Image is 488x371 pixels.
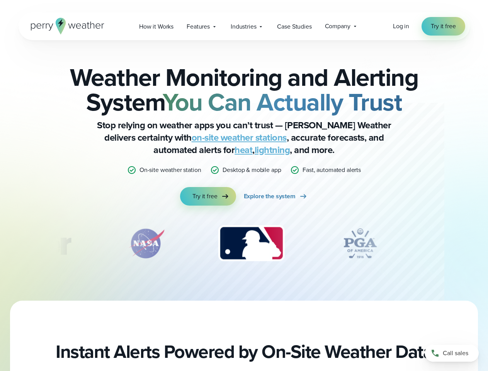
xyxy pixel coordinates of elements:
div: 2 of 12 [119,224,173,263]
div: 4 of 12 [329,224,391,263]
a: Call sales [425,345,479,362]
a: How it Works [133,19,180,34]
p: Desktop & mobile app [223,165,281,175]
span: Features [187,22,210,31]
span: Company [325,22,350,31]
a: Try it free [422,17,465,36]
img: MLB.svg [211,224,292,263]
a: Try it free [180,187,236,206]
img: NASA.svg [119,224,173,263]
p: Fast, automated alerts [303,165,361,175]
span: Explore the system [244,192,296,201]
span: Try it free [192,192,217,201]
a: on-site weather stations [192,131,287,145]
span: Call sales [443,349,468,358]
span: How it Works [139,22,173,31]
a: heat [235,143,252,157]
span: Case Studies [277,22,311,31]
a: Log in [393,22,409,31]
span: Try it free [431,22,456,31]
a: lightning [255,143,290,157]
div: slideshow [57,224,431,267]
p: On-site weather station [139,165,201,175]
h2: Weather Monitoring and Alerting System [57,65,431,114]
h2: Instant Alerts Powered by On-Site Weather Data [56,341,432,362]
p: Stop relying on weather apps you can’t trust — [PERSON_NAME] Weather delivers certainty with , ac... [90,119,399,156]
img: PGA.svg [329,224,391,263]
a: Explore the system [244,187,308,206]
a: Case Studies [270,19,318,34]
span: Industries [231,22,256,31]
div: 3 of 12 [211,224,292,263]
strong: You Can Actually Trust [163,84,402,120]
